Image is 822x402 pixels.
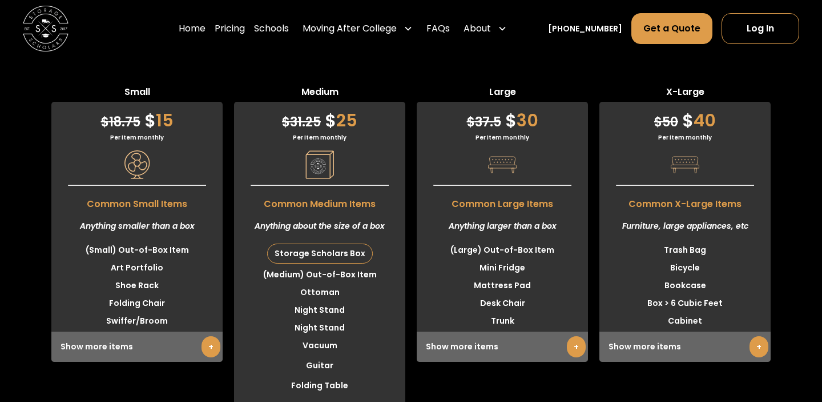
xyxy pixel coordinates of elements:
a: Log In [722,13,799,44]
li: Guitar [234,357,405,375]
div: Furniture, large appliances, etc [599,211,771,241]
div: Anything larger than a box [417,211,588,241]
span: Small [51,85,223,102]
span: Common Medium Items [234,192,405,211]
a: Pricing [215,13,245,45]
a: + [567,336,586,357]
a: [PHONE_NUMBER] [548,23,622,35]
li: Night Stand [234,319,405,337]
a: FAQs [426,13,450,45]
span: $ [325,108,336,133]
span: Common X-Large Items [599,192,771,211]
span: 18.75 [101,113,140,131]
li: Desk Chair [417,294,588,312]
div: Moving After College [303,22,397,35]
div: Per item monthly [234,133,405,142]
div: Show more items [599,332,771,362]
span: $ [282,113,290,131]
li: Mini Fridge [417,259,588,277]
li: Trunk [417,312,588,330]
a: Schools [254,13,289,45]
a: + [202,336,220,357]
span: $ [682,108,694,133]
li: Mattress Pad [417,277,588,294]
li: (Large) Out-of-Box Item [417,241,588,259]
img: Pricing Category Icon [671,150,699,179]
span: $ [101,113,109,131]
img: Storage Scholars main logo [23,6,68,51]
span: Medium [234,85,405,102]
li: Box > 6 Cubic Feet [599,294,771,312]
li: Ottoman [234,284,405,301]
div: 25 [234,102,405,133]
div: Show more items [51,332,223,362]
li: Trash Bag [599,241,771,259]
li: Art Portfolio [51,259,223,277]
div: Per item monthly [51,133,223,142]
img: Pricing Category Icon [488,150,517,179]
span: $ [654,113,662,131]
div: Anything about the size of a box [234,211,405,241]
div: Storage Scholars Box [268,244,372,263]
div: Per item monthly [417,133,588,142]
div: Moving After College [298,13,417,45]
div: Per item monthly [599,133,771,142]
span: Common Large Items [417,192,588,211]
span: 50 [654,113,678,131]
img: Pricing Category Icon [123,150,151,179]
span: $ [144,108,156,133]
li: Folding Chair [51,294,223,312]
li: Bookcase [599,277,771,294]
span: 31.25 [282,113,321,131]
span: X-Large [599,85,771,102]
div: 15 [51,102,223,133]
div: About [459,13,511,45]
li: Shoe Rack [51,277,223,294]
div: 40 [599,102,771,133]
li: Night Stand [234,301,405,319]
li: (Small) Out-of-Box Item [51,241,223,259]
li: Folding Table [234,377,405,395]
li: Bicycle [599,259,771,277]
div: About [464,22,491,35]
li: (Medium) Out-of-Box Item [234,266,405,284]
img: Pricing Category Icon [305,150,334,179]
a: home [23,6,68,51]
div: Show more items [417,332,588,362]
span: 37.5 [467,113,501,131]
div: 30 [417,102,588,133]
a: + [750,336,768,357]
li: Swiffer/Broom [51,312,223,330]
span: Large [417,85,588,102]
span: $ [505,108,517,133]
div: Anything smaller than a box [51,211,223,241]
span: Common Small Items [51,192,223,211]
span: $ [467,113,475,131]
a: Home [179,13,205,45]
li: Cabinet [599,312,771,330]
a: Get a Quote [631,13,712,44]
li: Vacuum [234,337,405,355]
